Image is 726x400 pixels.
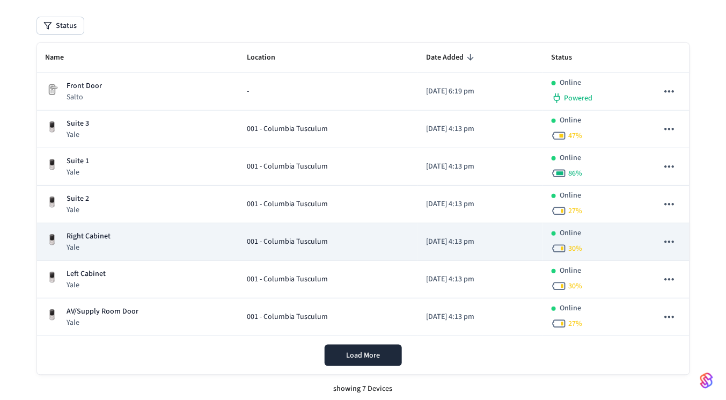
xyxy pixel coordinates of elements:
span: 30 % [569,281,583,292]
p: Yale [67,129,90,140]
span: 27 % [569,318,583,329]
span: 001 - Columbia Tusculum [247,161,328,172]
p: Online [560,115,582,126]
span: 30 % [569,243,583,254]
p: [DATE] 6:19 pm [426,86,534,97]
p: Online [560,303,582,314]
p: [DATE] 4:13 pm [426,311,534,323]
span: Status [552,49,586,66]
span: 001 - Columbia Tusculum [247,123,328,135]
p: Yale [67,167,90,178]
p: Online [560,228,582,239]
p: Yale [67,205,90,215]
table: sticky table [37,43,690,336]
p: [DATE] 4:13 pm [426,236,534,248]
span: 47 % [569,130,583,141]
span: Powered [564,93,593,104]
span: 001 - Columbia Tusculum [247,199,328,210]
img: Yale Assure Touchscreen Wifi Smart Lock, Satin Nickel, Front [46,271,58,284]
p: [DATE] 4:13 pm [426,123,534,135]
p: Left Cabinet [67,268,106,280]
span: 001 - Columbia Tusculum [247,311,328,323]
p: Suite 2 [67,193,90,205]
span: 001 - Columbia Tusculum [247,236,328,248]
p: Online [560,190,582,201]
span: Date Added [426,49,478,66]
img: Yale Assure Touchscreen Wifi Smart Lock, Satin Nickel, Front [46,196,58,209]
img: Yale Assure Touchscreen Wifi Smart Lock, Satin Nickel, Front [46,121,58,134]
p: Suite 3 [67,118,90,129]
p: Suite 1 [67,156,90,167]
button: Status [37,17,84,34]
p: AV/Supply Room Door [67,306,139,317]
p: [DATE] 4:13 pm [426,274,534,285]
img: Yale Assure Touchscreen Wifi Smart Lock, Satin Nickel, Front [46,234,58,246]
p: Online [560,77,582,89]
span: 86 % [569,168,583,179]
p: [DATE] 4:13 pm [426,199,534,210]
p: Yale [67,280,106,290]
span: 001 - Columbia Tusculum [247,274,328,285]
img: SeamLogoGradient.69752ec5.svg [700,372,713,389]
p: Right Cabinet [67,231,111,242]
button: Load More [325,345,402,366]
span: Location [247,49,289,66]
p: Yale [67,242,111,253]
p: Yale [67,317,139,328]
p: Online [560,265,582,277]
span: Load More [346,350,380,361]
img: Yale Assure Touchscreen Wifi Smart Lock, Satin Nickel, Front [46,309,58,322]
span: 27 % [569,206,583,216]
img: Yale Assure Touchscreen Wifi Smart Lock, Satin Nickel, Front [46,158,58,171]
p: Online [560,152,582,164]
span: - [247,86,249,97]
p: [DATE] 4:13 pm [426,161,534,172]
p: Front Door [67,81,102,92]
p: Salto [67,92,102,103]
span: Name [46,49,78,66]
img: Placeholder Lock Image [46,83,58,96]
